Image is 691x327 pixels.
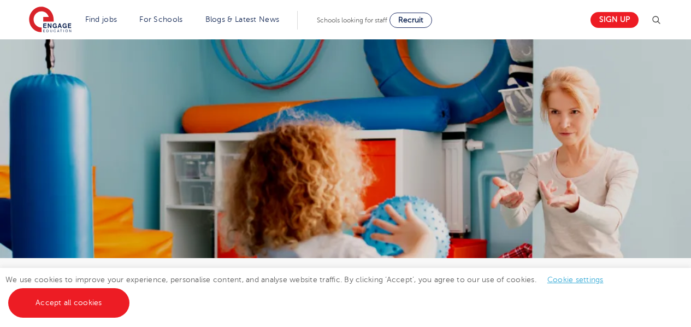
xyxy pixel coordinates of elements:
[85,15,117,24] a: Find jobs
[317,16,387,24] span: Schools looking for staff
[398,16,423,24] span: Recruit
[8,288,129,318] a: Accept all cookies
[205,15,280,24] a: Blogs & Latest News
[590,12,639,28] a: Sign up
[29,7,72,34] img: Engage Education
[547,276,604,284] a: Cookie settings
[139,15,182,24] a: For Schools
[5,276,615,307] span: We use cookies to improve your experience, personalise content, and analyse website traffic. By c...
[389,13,432,28] a: Recruit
